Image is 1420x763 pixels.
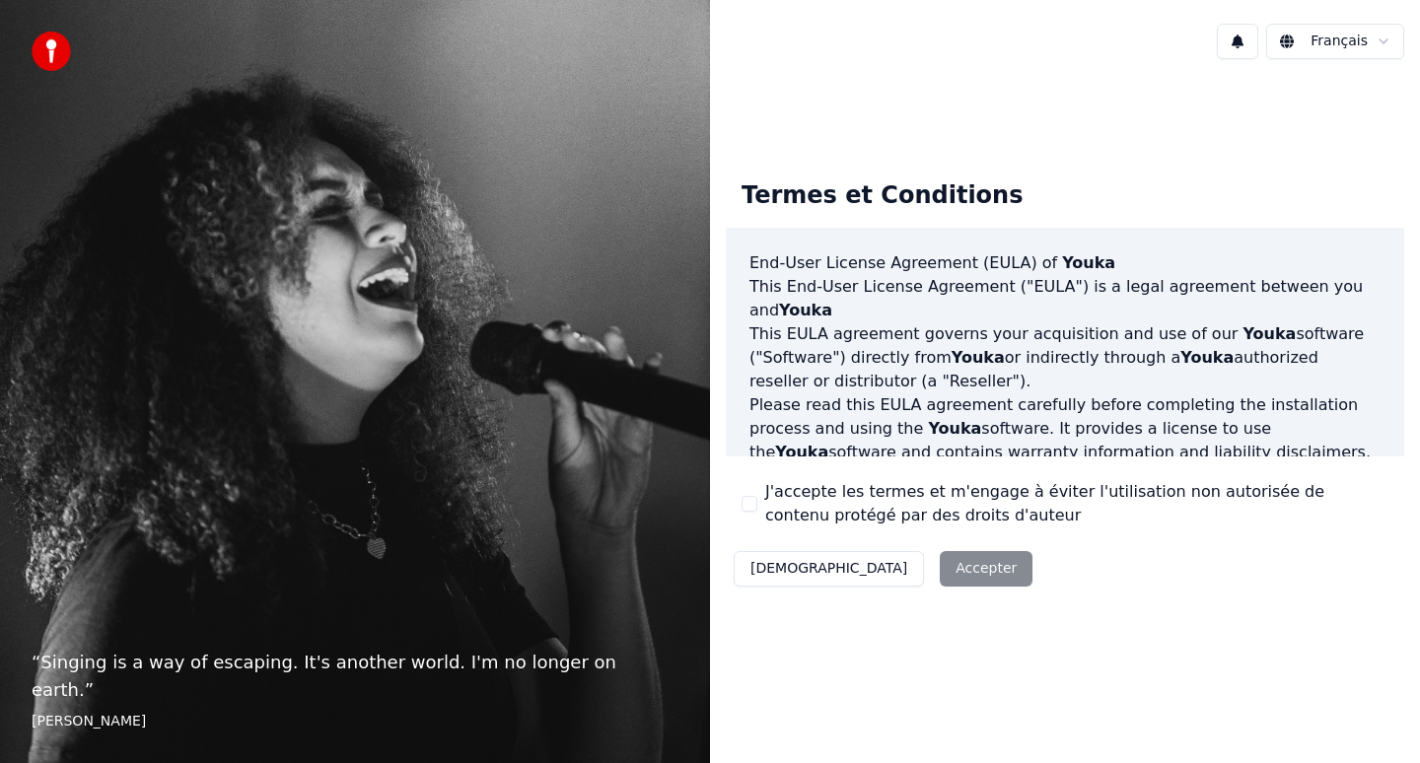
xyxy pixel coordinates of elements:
p: This EULA agreement governs your acquisition and use of our software ("Software") directly from o... [749,322,1381,393]
p: This End-User License Agreement ("EULA") is a legal agreement between you and [749,275,1381,322]
p: “ Singing is a way of escaping. It's another world. I'm no longer on earth. ” [32,649,678,704]
span: Youka [1242,324,1296,343]
span: Youka [1180,348,1234,367]
h3: End-User License Agreement (EULA) of [749,251,1381,275]
footer: [PERSON_NAME] [32,712,678,731]
div: Termes et Conditions [726,165,1038,228]
button: [DEMOGRAPHIC_DATA] [734,551,924,587]
p: Please read this EULA agreement carefully before completing the installation process and using th... [749,393,1381,464]
span: Youka [779,301,832,319]
label: J'accepte les termes et m'engage à éviter l'utilisation non autorisée de contenu protégé par des ... [765,480,1388,527]
span: Youka [952,348,1005,367]
span: Youka [1062,253,1115,272]
img: youka [32,32,71,71]
span: Youka [775,443,828,461]
span: Youka [928,419,981,438]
